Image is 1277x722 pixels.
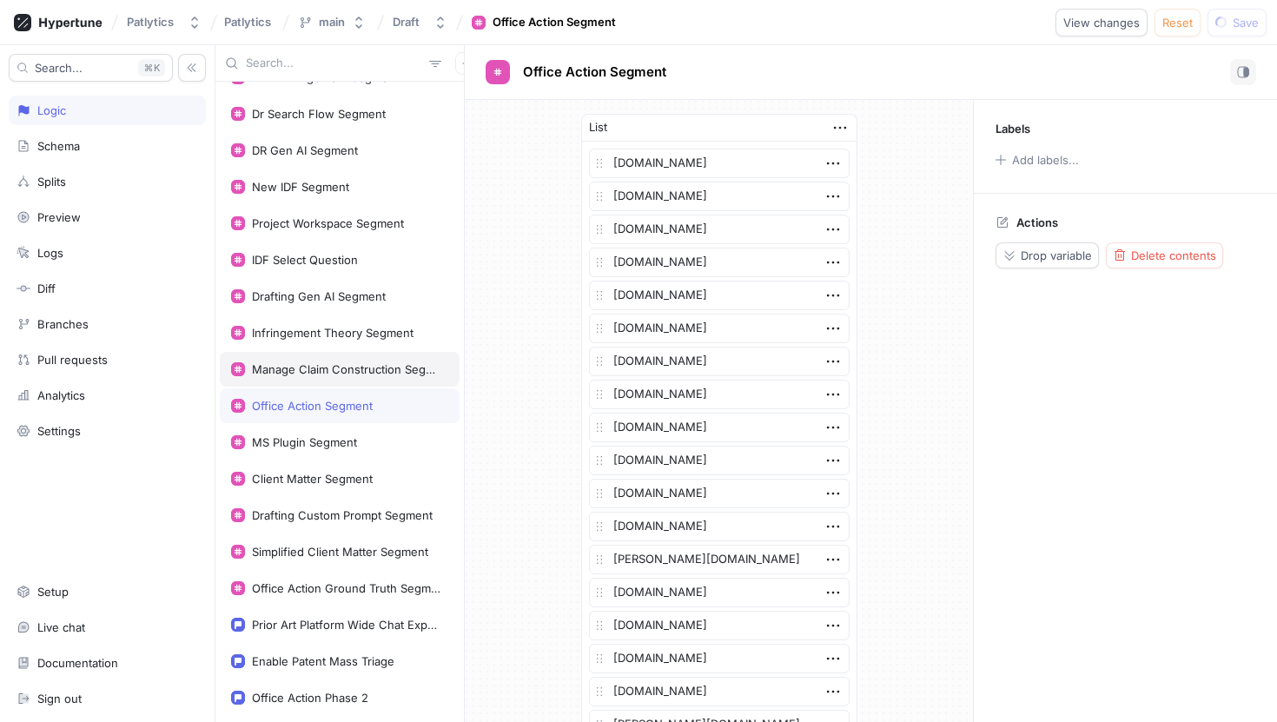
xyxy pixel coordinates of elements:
[589,248,850,277] textarea: [DOMAIN_NAME]
[252,180,349,194] div: New IDF Segment
[1233,17,1259,28] span: Save
[252,399,373,413] div: Office Action Segment
[37,175,66,189] div: Splits
[37,103,66,117] div: Logic
[319,15,345,30] div: main
[589,314,850,343] textarea: [DOMAIN_NAME]
[589,281,850,310] textarea: [DOMAIN_NAME]
[589,611,850,640] textarea: [DOMAIN_NAME]
[252,216,404,230] div: Project Workspace Segment
[989,149,1083,171] button: Add labels...
[37,620,85,634] div: Live chat
[589,380,850,409] textarea: [DOMAIN_NAME]
[138,59,165,76] div: K
[1012,155,1079,166] div: Add labels...
[37,585,69,599] div: Setup
[589,512,850,541] textarea: [DOMAIN_NAME]
[589,479,850,508] textarea: [DOMAIN_NAME]
[252,326,414,340] div: Infringement Theory Segment
[37,424,81,438] div: Settings
[9,648,206,678] a: Documentation
[252,691,368,705] div: Office Action Phase 2
[246,55,422,72] input: Search...
[1016,215,1058,229] p: Actions
[291,8,373,36] button: main
[493,14,616,31] div: Office Action Segment
[996,122,1030,136] p: Labels
[589,644,850,673] textarea: [DOMAIN_NAME]
[589,215,850,244] textarea: [DOMAIN_NAME]
[37,139,80,153] div: Schema
[37,692,82,705] div: Sign out
[996,242,1099,268] button: Drop variable
[224,16,271,28] span: Patlytics
[589,578,850,607] textarea: [DOMAIN_NAME]
[523,65,666,79] span: Office Action Segment
[1063,17,1140,28] span: View changes
[589,347,850,376] textarea: [DOMAIN_NAME]
[252,581,441,595] div: Office Action Ground Truth Segment
[252,435,357,449] div: MS Plugin Segment
[252,107,386,121] div: Dr Search Flow Segment
[589,119,607,136] div: List
[252,508,433,522] div: Drafting Custom Prompt Segment
[37,282,56,295] div: Diff
[252,143,358,157] div: DR Gen AI Segment
[386,8,454,36] button: Draft
[9,54,173,82] button: Search...K
[589,413,850,442] textarea: [DOMAIN_NAME]
[589,182,850,211] textarea: [DOMAIN_NAME]
[35,63,83,73] span: Search...
[589,677,850,706] textarea: [DOMAIN_NAME]
[37,353,108,367] div: Pull requests
[37,317,89,331] div: Branches
[37,246,63,260] div: Logs
[37,656,118,670] div: Documentation
[1208,9,1267,36] button: Save
[1055,9,1148,36] button: View changes
[393,15,420,30] div: Draft
[589,446,850,475] textarea: [DOMAIN_NAME]
[252,362,441,376] div: Manage Claim Construction Segment
[589,545,850,574] textarea: [PERSON_NAME][DOMAIN_NAME]
[252,289,386,303] div: Drafting Gen AI Segment
[252,472,373,486] div: Client Matter Segment
[252,618,441,632] div: Prior Art Platform Wide Chat Experience
[589,149,850,178] textarea: [DOMAIN_NAME]
[37,210,81,224] div: Preview
[252,545,428,559] div: Simplified Client Matter Segment
[1162,17,1193,28] span: Reset
[127,15,174,30] div: Patlytics
[1106,242,1223,268] button: Delete contents
[252,253,358,267] div: IDF Select Question
[37,388,85,402] div: Analytics
[1021,250,1092,261] span: Drop variable
[1155,9,1201,36] button: Reset
[120,8,208,36] button: Patlytics
[252,654,394,668] div: Enable Patent Mass Triage
[1131,250,1216,261] span: Delete contents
